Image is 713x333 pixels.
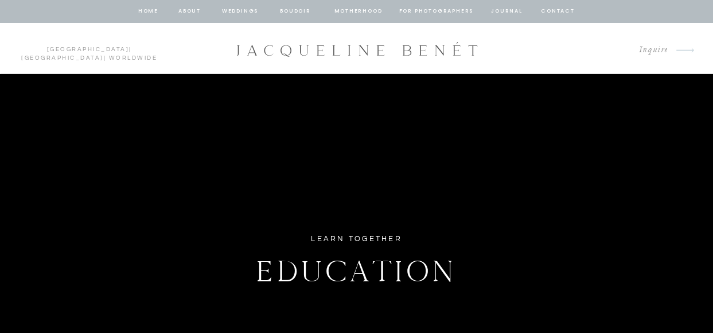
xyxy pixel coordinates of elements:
a: journal [489,6,525,17]
a: [GEOGRAPHIC_DATA] [21,55,104,61]
a: Weddings [221,6,260,17]
a: about [178,6,202,17]
a: BOUDOIR [279,6,312,17]
a: Inquire [630,42,668,58]
a: Motherhood [334,6,382,17]
h2: learn together [263,233,450,246]
a: contact [540,6,576,17]
a: [GEOGRAPHIC_DATA] [47,47,130,52]
h1: education [192,248,522,288]
p: | | Worldwide [16,45,162,52]
a: for photographers [399,6,474,17]
a: home [138,6,159,17]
